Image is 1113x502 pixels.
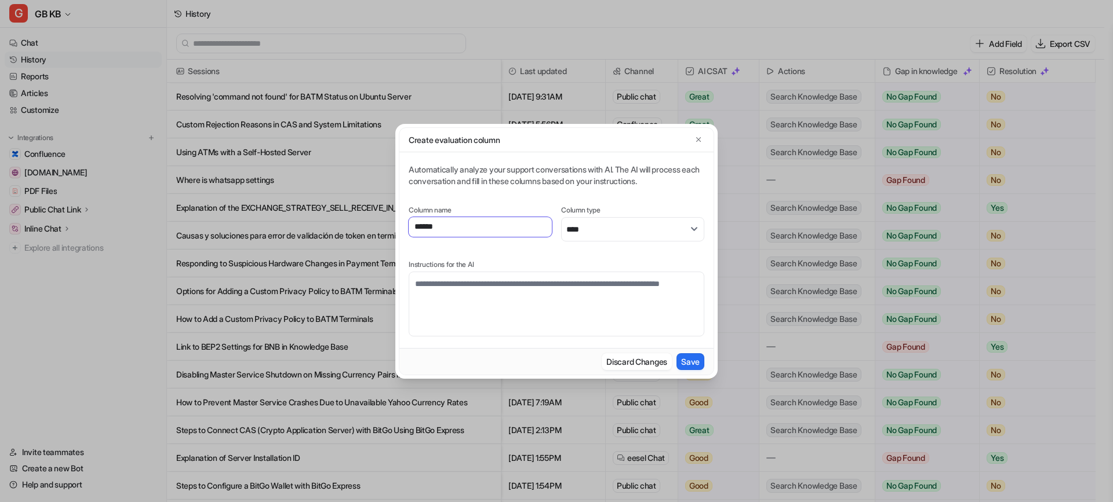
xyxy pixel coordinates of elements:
[676,353,704,370] button: Save
[561,206,704,215] label: Column type
[602,353,672,370] button: Discard Changes
[409,164,704,187] div: Automatically analyze your support conversations with AI. The AI will process each conversation a...
[409,134,500,146] p: Create evaluation column
[409,260,704,269] label: Instructions for the AI
[409,206,552,215] label: Column name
